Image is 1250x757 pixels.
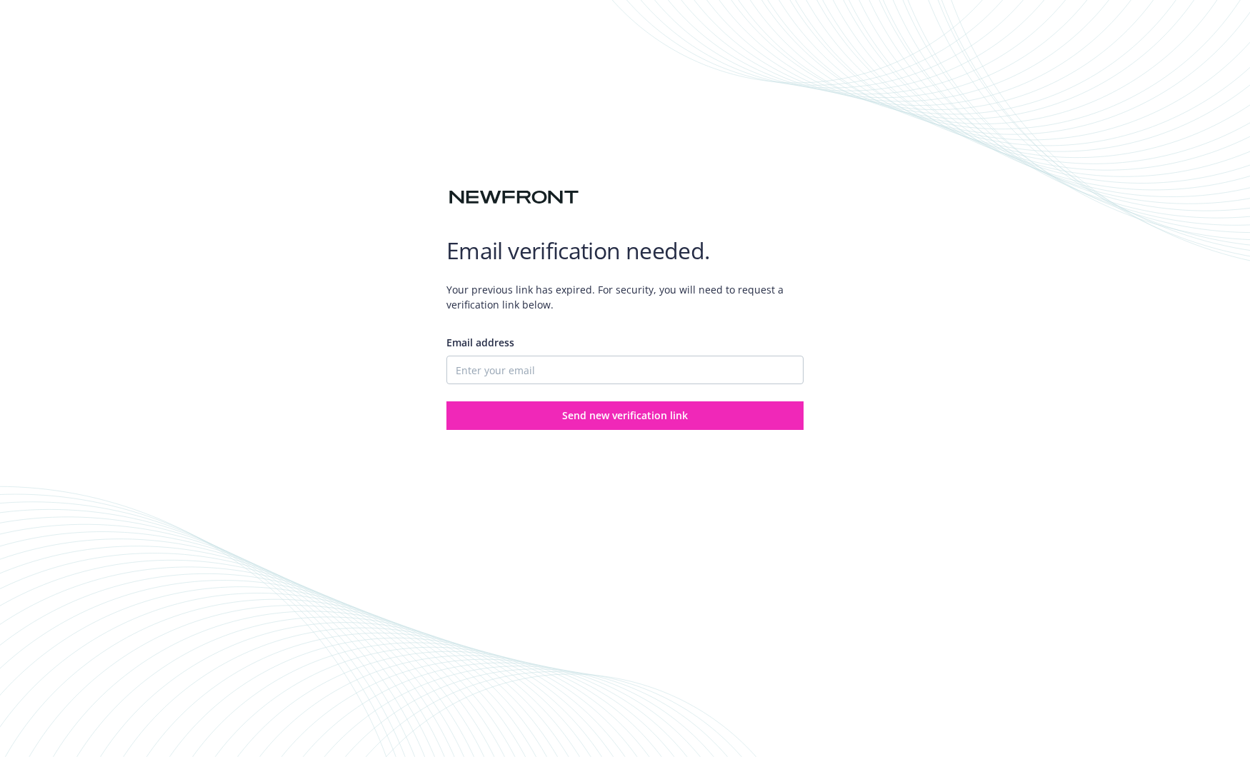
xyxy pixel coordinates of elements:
[446,401,804,430] button: Send new verification link
[446,336,514,349] span: Email address
[446,185,581,210] img: Newfront logo
[446,236,804,265] h1: Email verification needed.
[446,271,804,324] span: Your previous link has expired. For security, you will need to request a verification link below.
[446,356,804,384] input: Enter your email
[562,408,688,422] span: Send new verification link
